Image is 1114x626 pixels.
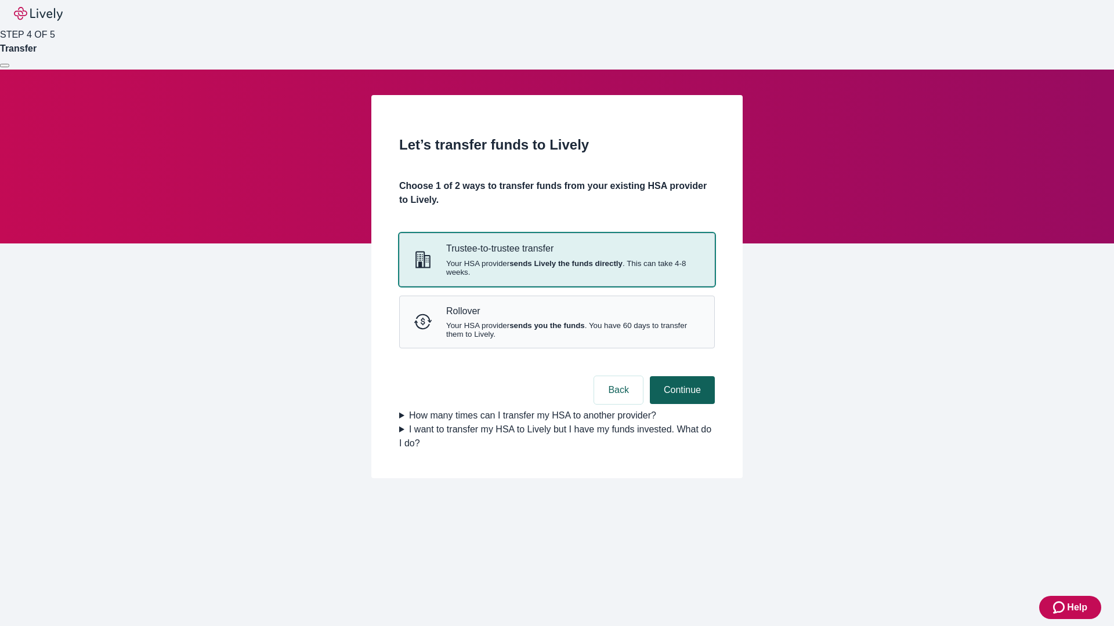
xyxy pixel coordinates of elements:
[1067,600,1087,614] span: Help
[399,423,715,450] summary: I want to transfer my HSA to Lively but I have my funds invested. What do I do?
[650,376,715,404] button: Continue
[509,259,623,268] strong: sends Lively the funds directly
[509,321,585,330] strong: sends you the funds
[1053,600,1067,614] svg: Zendesk support icon
[14,7,63,21] img: Lively
[399,134,715,155] h2: Let’s transfer funds to Lively
[1039,596,1101,619] button: Zendesk support iconHelp
[446,321,700,339] span: Your HSA provider . You have 60 days to transfer them to Lively.
[399,179,715,207] h4: Choose 1 of 2 ways to transfer funds from your existing HSA provider to Lively.
[399,409,715,423] summary: How many times can I transfer my HSA to another provider?
[414,250,432,269] svg: Trustee-to-trustee
[446,243,700,254] p: Trustee-to-trustee transfer
[594,376,643,404] button: Back
[414,312,432,331] svg: Rollover
[400,296,714,348] button: RolloverRolloverYour HSA providersends you the funds. You have 60 days to transfer them to Lively.
[446,305,700,316] p: Rollover
[446,259,700,276] span: Your HSA provider . This can take 4-8 weeks.
[400,234,714,285] button: Trustee-to-trusteeTrustee-to-trustee transferYour HSA providersends Lively the funds directly. Th...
